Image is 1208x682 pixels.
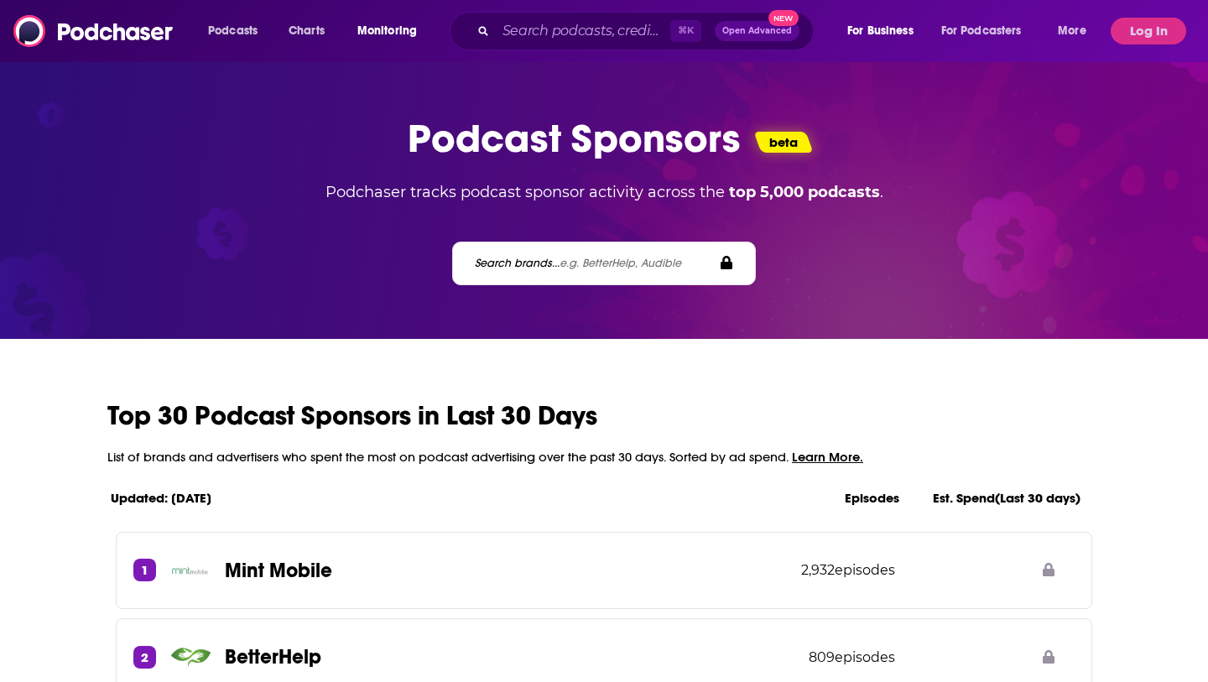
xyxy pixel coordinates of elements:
[801,562,895,578] p: 2,932
[995,490,1080,506] span: (Last 30 days)
[225,644,321,669] p: BetterHelp
[208,19,258,43] span: Podcasts
[560,256,681,270] span: e.g. BetterHelp, Audible
[670,20,701,42] span: ⌘ K
[225,558,332,583] p: Mint Mobile
[809,649,895,665] p: 809
[845,490,899,506] p: Episodes
[169,549,211,591] img: Mint Mobile logo
[346,18,439,44] button: open menu
[729,183,880,201] b: top 5,000 podcasts
[196,18,279,44] button: open menu
[792,449,863,465] span: Learn More.
[769,134,798,150] p: beta
[466,12,830,50] div: Search podcasts, credits, & more...
[835,562,895,578] span: episodes
[357,19,417,43] span: Monitoring
[836,18,935,44] button: open menu
[299,183,910,201] p: Podchaser tracks podcast sponsor activity across the .
[722,27,792,35] span: Open Advanced
[496,18,670,44] input: Search podcasts, credits, & more...
[111,527,1097,610] button: 1Mint Mobile logoMint Mobile2,932episodes
[13,15,174,47] img: Podchaser - Follow, Share and Rate Podcasts
[278,18,335,44] a: Charts
[475,256,681,270] label: Search brands...
[715,21,799,41] button: Open AdvancedNew
[835,649,895,665] span: episodes
[111,490,811,506] p: Updated: [DATE]
[289,19,325,43] span: Charts
[847,19,914,43] span: For Business
[1111,18,1186,44] button: Log In
[930,18,1046,44] button: open menu
[169,636,211,678] img: BetterHelp logo
[1046,18,1107,44] button: open menu
[941,19,1022,43] span: For Podcasters
[408,114,741,163] p: Podcast Sponsors
[768,10,799,26] span: New
[141,562,148,578] p: 1
[1058,19,1086,43] span: More
[107,399,1101,432] h2: Top 30 Podcast Sponsors in Last 30 Days
[933,490,1080,506] p: Est. Spend
[141,649,148,665] p: 2
[107,449,1101,465] p: List of brands and advertisers who spent the most on podcast advertising over the past 30 days. S...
